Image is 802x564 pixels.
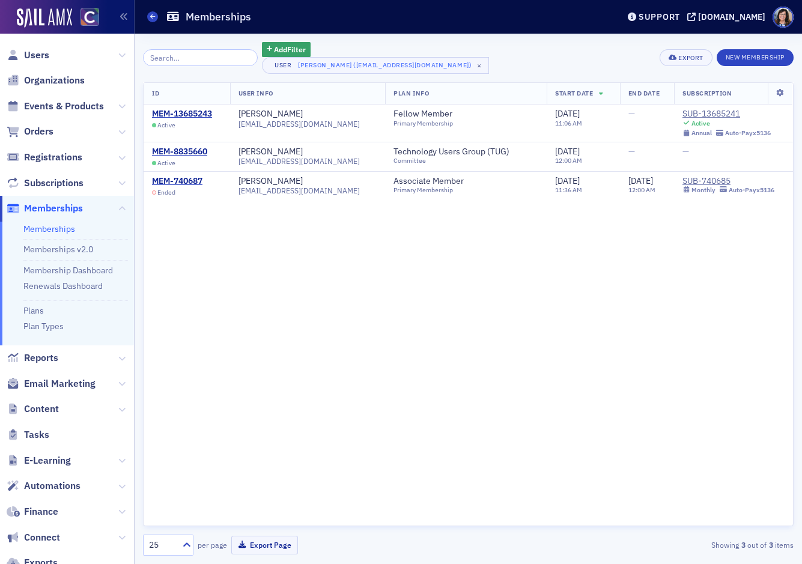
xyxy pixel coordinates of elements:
span: Memberships [24,202,83,215]
button: AddFilter [262,42,311,57]
a: SUB-740685 [682,176,774,187]
div: [DOMAIN_NAME] [698,11,765,22]
a: Memberships [23,223,75,234]
a: Users [7,49,49,62]
div: Showing out of items [585,539,794,550]
span: End Date [628,89,660,97]
a: E-Learning [7,454,71,467]
a: Organizations [7,74,85,87]
img: SailAMX [17,8,72,28]
a: Events & Products [7,100,104,113]
a: Memberships [7,202,83,215]
a: MEM-13685243 [152,109,212,120]
span: Registrations [24,151,82,164]
div: [PERSON_NAME] ([EMAIL_ADDRESS][DOMAIN_NAME]) [298,61,472,69]
a: [PERSON_NAME] [238,176,303,187]
a: [PERSON_NAME] [238,147,303,157]
a: Subscriptions [7,177,84,190]
span: Events & Products [24,100,104,113]
button: Export Page [231,536,298,554]
span: [DATE] [555,175,580,186]
span: User Info [238,89,273,97]
a: SUB-13685241 [682,109,771,120]
a: Plan Types [23,321,64,332]
label: per page [198,539,227,550]
a: Connect [7,531,60,544]
h1: Memberships [186,10,251,24]
span: E-Learning [24,454,71,467]
strong: 3 [739,539,747,550]
a: Renewals Dashboard [23,280,103,291]
span: ID [152,89,159,97]
span: [DATE] [628,175,653,186]
span: Content [24,402,59,416]
span: — [628,108,635,119]
span: [DATE] [555,108,580,119]
span: — [682,146,689,157]
div: Monthly [691,186,715,194]
span: Active [157,159,175,167]
a: MEM-8835660 [152,147,207,157]
div: Annual [691,129,712,137]
div: Primary Membership [393,186,475,194]
a: Technology Users Group (TUG) [393,147,520,157]
div: 25 [149,539,175,551]
span: Plan Info [393,89,429,97]
a: Memberships v2.0 [23,244,93,255]
a: Orders [7,125,53,138]
time: 11:06 AM [555,119,582,127]
input: Search… [143,49,258,66]
button: User[PERSON_NAME] ([EMAIL_ADDRESS][DOMAIN_NAME])× [262,57,490,74]
a: Reports [7,351,58,365]
a: Email Marketing [7,377,96,390]
div: Auto-Pay x5136 [729,186,774,194]
time: 12:00 AM [555,156,582,165]
span: Active [157,121,175,129]
span: Tasks [24,428,49,441]
span: [EMAIL_ADDRESS][DOMAIN_NAME] [238,120,360,129]
span: Automations [24,479,81,493]
a: Membership Dashboard [23,265,113,276]
div: User [271,61,296,69]
span: Subscription [682,89,732,97]
span: Email Marketing [24,377,96,390]
button: [DOMAIN_NAME] [687,13,770,21]
span: [EMAIL_ADDRESS][DOMAIN_NAME] [238,186,360,195]
span: Connect [24,531,60,544]
button: New Membership [717,49,794,66]
a: Finance [7,505,58,518]
a: Plans [23,305,44,316]
a: Fellow Member [393,109,463,120]
a: Associate Member [393,176,475,187]
div: Primary Membership [393,120,463,127]
a: [PERSON_NAME] [238,109,303,120]
time: 11:36 AM [555,186,582,194]
a: MEM-740687 [152,176,202,187]
a: Content [7,402,59,416]
span: [DATE] [555,146,580,157]
a: Registrations [7,151,82,164]
span: — [628,146,635,157]
span: Subscriptions [24,177,84,190]
span: Organizations [24,74,85,87]
div: Support [639,11,680,22]
a: Tasks [7,428,49,441]
span: Finance [24,505,58,518]
a: New Membership [717,51,794,62]
div: Export [678,55,703,61]
span: Ended [157,189,175,196]
span: Orders [24,125,53,138]
div: Committee [393,157,520,165]
div: Active [691,120,710,127]
span: × [474,60,485,71]
a: Automations [7,479,81,493]
span: Reports [24,351,58,365]
a: View Homepage [72,8,99,28]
